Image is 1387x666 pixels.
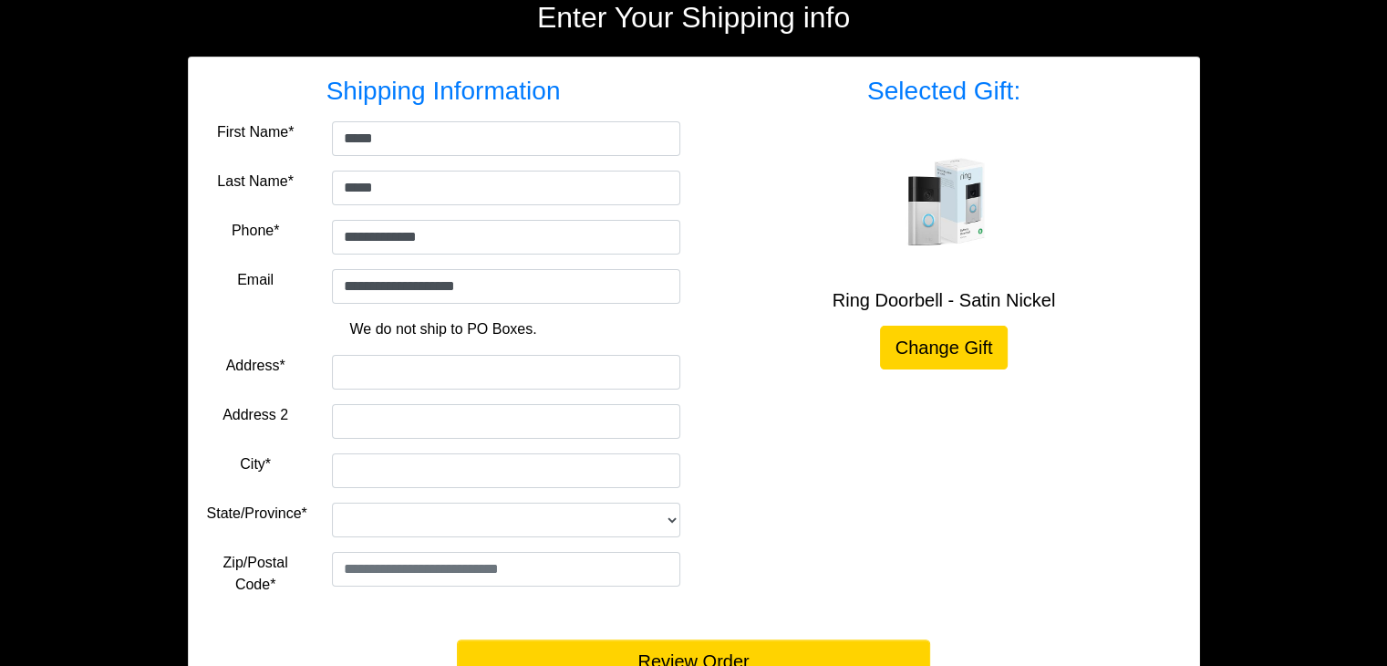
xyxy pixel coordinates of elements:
[207,503,307,525] label: State/Province*
[708,76,1181,107] h3: Selected Gift:
[226,355,285,377] label: Address*
[223,404,288,426] label: Address 2
[207,552,305,596] label: Zip/Postal Code*
[221,318,667,340] p: We do not ship to PO Boxes.
[240,453,271,475] label: City*
[217,171,294,193] label: Last Name*
[232,220,280,242] label: Phone*
[237,269,274,291] label: Email
[880,326,1009,369] a: Change Gift
[708,289,1181,311] h5: Ring Doorbell - Satin Nickel
[207,76,680,107] h3: Shipping Information
[871,129,1017,275] img: Ring Doorbell - Satin Nickel
[217,121,294,143] label: First Name*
